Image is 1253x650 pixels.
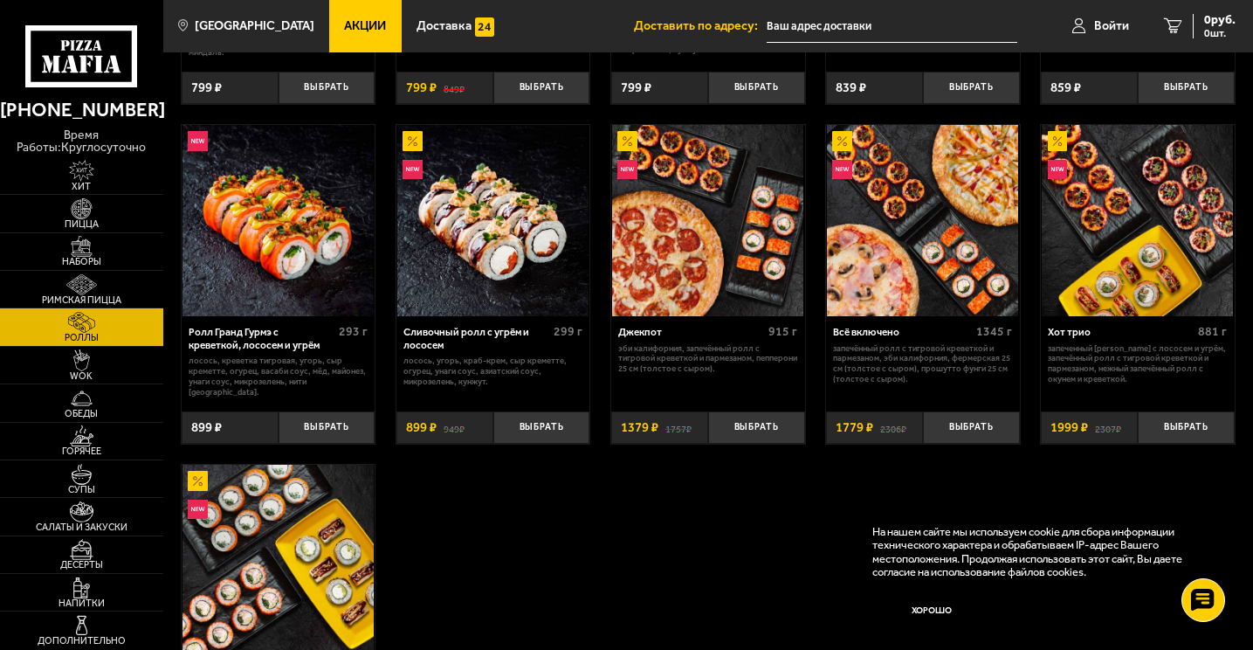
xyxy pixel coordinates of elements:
img: Всё включено [827,125,1018,316]
img: Новинка [832,160,851,179]
img: Джекпот [612,125,803,316]
img: Акционный [617,131,637,150]
span: 881 г [1198,324,1227,339]
img: Новинка [188,500,207,519]
button: Выбрать [923,72,1020,104]
img: Хот трио [1042,125,1233,316]
span: 859 ₽ [1050,81,1081,94]
p: На нашем сайте мы используем cookie для сбора информации технического характера и обрабатываем IP... [872,525,1212,579]
p: Запечённый ролл с тигровой креветкой и пармезаном, Эби Калифорния, Фермерская 25 см (толстое с сы... [833,343,1012,385]
span: Доставить по адресу: [634,20,767,32]
input: Ваш адрес доставки [767,10,1017,43]
span: Войти [1094,20,1129,32]
span: Акции [344,20,386,32]
img: Ролл Гранд Гурмэ с креветкой, лососем и угрём [182,125,374,316]
img: Новинка [403,160,422,179]
button: Выбрать [923,411,1020,444]
span: [GEOGRAPHIC_DATA] [195,20,314,32]
img: Новинка [188,131,207,150]
span: 799 ₽ [191,81,222,94]
img: Новинка [617,160,637,179]
span: Доставка [417,20,472,32]
span: 1345 г [976,324,1012,339]
s: 1757 ₽ [665,421,692,434]
s: 949 ₽ [444,421,465,434]
img: Акционный [1048,131,1067,150]
button: Выбрать [493,72,590,104]
a: НовинкаРолл Гранд Гурмэ с креветкой, лососем и угрём [182,125,375,316]
div: Сливочный ролл с угрём и лососем [403,326,549,351]
span: 899 ₽ [406,421,437,434]
img: Акционный [403,131,422,150]
button: Выбрать [279,72,375,104]
button: Выбрать [1138,411,1235,444]
span: 293 г [339,324,368,339]
img: Акционный [832,131,851,150]
button: Выбрать [708,72,805,104]
div: Ролл Гранд Гурмэ с креветкой, лососем и угрём [189,326,334,351]
span: 299 г [554,324,582,339]
button: Хорошо [872,591,990,631]
a: АкционныйНовинкаХот трио [1041,125,1235,316]
span: 0 руб. [1204,14,1236,26]
img: Новинка [1048,160,1067,179]
s: 849 ₽ [444,81,465,94]
button: Выбрать [279,411,375,444]
button: Выбрать [708,411,805,444]
button: Выбрать [1138,72,1235,104]
s: 2306 ₽ [880,421,906,434]
a: АкционныйНовинкаСливочный ролл с угрём и лососем [396,125,590,316]
a: АкционныйНовинкаВсё включено [826,125,1020,316]
p: Эби Калифорния, Запечённый ролл с тигровой креветкой и пармезаном, Пепперони 25 см (толстое с сыр... [618,343,797,375]
span: 799 ₽ [621,81,651,94]
span: 1999 ₽ [1050,421,1088,434]
span: 899 ₽ [191,421,222,434]
button: Выбрать [493,411,590,444]
span: 0 шт. [1204,28,1236,38]
span: 1779 ₽ [836,421,873,434]
div: Всё включено [833,326,972,338]
div: Хот трио [1048,326,1194,338]
span: 839 ₽ [836,81,866,94]
span: 1379 ₽ [621,421,658,434]
img: 15daf4d41897b9f0e9f617042186c801.svg [475,17,494,37]
p: лосось, угорь, краб-крем, Сыр креметте, огурец, унаги соус, азиатский соус, микрозелень, кунжут. [403,356,582,387]
a: АкционныйНовинкаДжекпот [611,125,805,316]
s: 2307 ₽ [1095,421,1121,434]
span: 915 г [768,324,797,339]
p: Запеченный [PERSON_NAME] с лососем и угрём, Запечённый ролл с тигровой креветкой и пармезаном, Не... [1048,343,1227,385]
img: Акционный [188,471,207,490]
p: лосось, креветка тигровая, угорь, Сыр креметте, огурец, васаби соус, мёд, майонез, унаги соус, ми... [189,356,368,398]
img: Сливочный ролл с угрём и лососем [397,125,589,316]
span: 799 ₽ [406,81,437,94]
div: Джекпот [618,326,764,338]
